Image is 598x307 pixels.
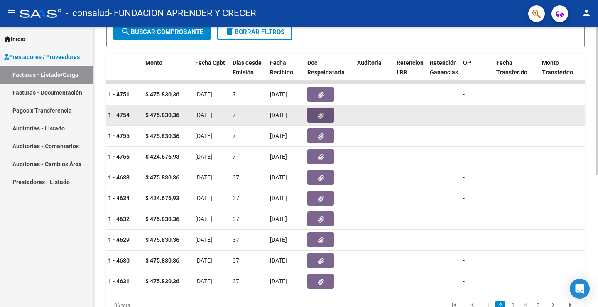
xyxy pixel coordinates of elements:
[4,52,80,61] span: Prestadores / Proveedores
[570,279,590,299] div: Open Intercom Messenger
[270,59,293,76] span: Fecha Recibido
[233,133,236,139] span: 7
[270,216,287,222] span: [DATE]
[270,257,287,264] span: [DATE]
[113,24,211,40] button: Buscar Comprobante
[229,54,267,91] datatable-header-cell: Días desde Emisión
[145,91,179,98] strong: $ 475.830,36
[145,174,179,181] strong: $ 475.830,36
[270,112,287,118] span: [DATE]
[270,91,287,98] span: [DATE]
[195,216,212,222] span: [DATE]
[463,195,465,201] span: -
[195,257,212,264] span: [DATE]
[270,195,287,201] span: [DATE]
[233,216,239,222] span: 37
[233,195,239,201] span: 37
[463,257,465,264] span: -
[195,174,212,181] span: [DATE]
[463,174,465,181] span: -
[463,91,465,98] span: -
[463,59,471,66] span: OP
[357,59,382,66] span: Auditoria
[195,236,212,243] span: [DATE]
[192,54,229,91] datatable-header-cell: Fecha Cpbt
[145,257,179,264] strong: $ 475.830,36
[270,174,287,181] span: [DATE]
[493,54,539,91] datatable-header-cell: Fecha Transferido
[195,133,212,139] span: [DATE]
[304,54,354,91] datatable-header-cell: Doc Respaldatoria
[233,174,239,181] span: 37
[66,4,109,22] span: - consalud
[463,133,465,139] span: -
[307,59,345,76] span: Doc Respaldatoria
[354,54,393,91] datatable-header-cell: Auditoria
[426,54,460,91] datatable-header-cell: Retención Ganancias
[4,34,25,44] span: Inicio
[233,91,236,98] span: 7
[233,59,262,76] span: Días desde Emisión
[121,27,131,37] mat-icon: search
[195,112,212,118] span: [DATE]
[7,8,17,18] mat-icon: menu
[233,153,236,160] span: 7
[463,278,465,285] span: -
[233,236,239,243] span: 37
[145,278,179,285] strong: $ 475.830,36
[463,153,465,160] span: -
[430,59,458,76] span: Retención Ganancias
[270,153,287,160] span: [DATE]
[270,278,287,285] span: [DATE]
[121,28,203,36] span: Buscar Comprobante
[145,216,179,222] strong: $ 475.830,36
[270,236,287,243] span: [DATE]
[195,153,212,160] span: [DATE]
[397,59,424,76] span: Retencion IIBB
[539,54,584,91] datatable-header-cell: Monto Transferido
[195,91,212,98] span: [DATE]
[267,54,304,91] datatable-header-cell: Fecha Recibido
[109,4,256,22] span: - FUNDACION APRENDER Y CRECER
[195,59,225,66] span: Fecha Cpbt
[581,8,591,18] mat-icon: person
[542,59,573,76] span: Monto Transferido
[217,24,292,40] button: Borrar Filtros
[393,54,426,91] datatable-header-cell: Retencion IIBB
[225,27,235,37] mat-icon: delete
[142,54,192,91] datatable-header-cell: Monto
[496,59,527,76] span: Fecha Transferido
[463,236,465,243] span: -
[225,28,284,36] span: Borrar Filtros
[463,112,465,118] span: -
[463,216,465,222] span: -
[145,195,179,201] strong: $ 424.676,93
[460,54,493,91] datatable-header-cell: OP
[233,278,239,285] span: 37
[270,133,287,139] span: [DATE]
[195,278,212,285] span: [DATE]
[233,257,239,264] span: 37
[145,59,162,66] span: Monto
[145,153,179,160] strong: $ 424.676,93
[233,112,236,118] span: 7
[145,112,179,118] strong: $ 475.830,36
[195,195,212,201] span: [DATE]
[145,236,179,243] strong: $ 475.830,36
[145,133,179,139] strong: $ 475.830,36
